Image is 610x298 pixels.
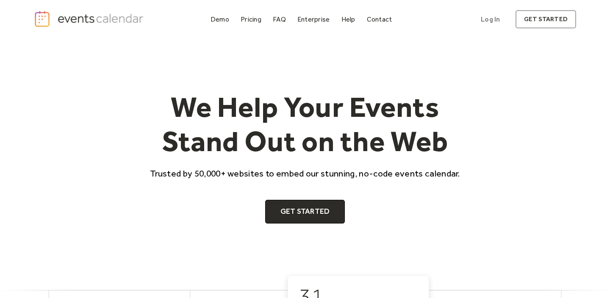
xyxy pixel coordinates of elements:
a: Enterprise [294,14,333,25]
a: Help [338,14,359,25]
a: Contact [363,14,396,25]
a: Demo [207,14,233,25]
p: Trusted by 50,000+ websites to embed our stunning, no-code events calendar. [142,167,468,179]
div: Contact [367,17,392,22]
div: Demo [211,17,229,22]
a: get started [516,10,576,28]
h1: We Help Your Events Stand Out on the Web [142,90,468,159]
a: Get Started [265,200,345,223]
div: Enterprise [297,17,330,22]
div: Pricing [241,17,261,22]
div: FAQ [273,17,286,22]
div: Help [341,17,355,22]
a: FAQ [269,14,289,25]
a: Log In [472,10,508,28]
a: Pricing [237,14,265,25]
